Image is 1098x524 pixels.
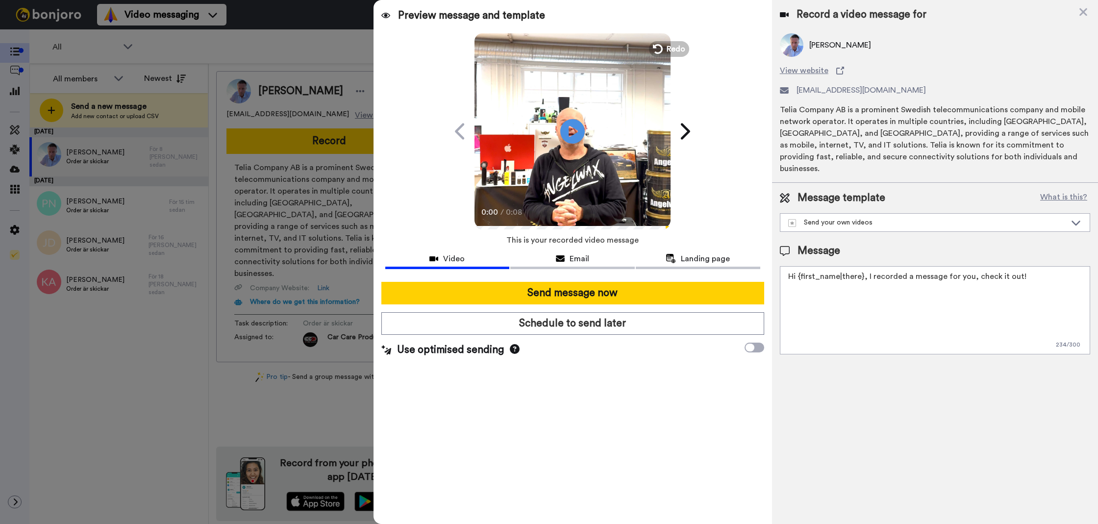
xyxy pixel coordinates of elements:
span: Use optimised sending [397,343,504,357]
span: This is your recorded video message [506,229,639,251]
span: Landing page [681,253,730,265]
div: Send your own videos [788,218,1066,227]
a: View website [780,65,1090,76]
button: Send message now [381,282,764,304]
img: demo-template.svg [788,219,796,227]
span: 0:00 [481,206,499,218]
span: Message template [798,191,885,205]
span: 0:08 [506,206,523,218]
button: What is this? [1037,191,1090,205]
span: / [500,206,504,218]
span: Message [798,244,840,258]
button: Schedule to send later [381,312,764,335]
textarea: Hi {first_name|there}, I recorded a message for you, check it out! [780,266,1090,354]
span: View website [780,65,828,76]
span: [EMAIL_ADDRESS][DOMAIN_NAME] [797,84,926,96]
span: Video [443,253,465,265]
span: Email [570,253,589,265]
div: Telia Company AB is a prominent Swedish telecommunications company and mobile network operator. I... [780,104,1090,175]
